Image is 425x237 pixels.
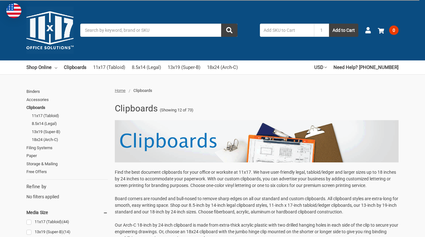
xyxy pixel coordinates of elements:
[32,136,108,144] a: 18x24 (Arch-C)
[207,60,238,74] a: 18x24 (Arch-C)
[378,22,399,38] a: 0
[26,144,108,152] a: Filing Systems
[26,218,108,226] a: 11x17 (Tabloid)
[26,152,108,160] a: Paper
[32,120,108,128] a: 8.5x14 (Legal)
[26,160,108,168] a: Storage & Mailing
[329,24,358,37] button: Add to Cart
[62,219,69,224] span: (44)
[26,7,74,54] img: 11x17.com
[32,128,108,136] a: 13x19 (Super-B)
[6,3,21,18] img: duty and tax information for United States
[314,60,327,74] a: USD
[80,24,238,37] input: Search by keyword, brand or SKU
[32,112,108,120] a: 11x17 (Tabloid)
[389,25,399,35] span: 0
[26,60,57,74] a: Shop Online
[26,87,108,96] a: Binders
[168,60,200,74] a: 13x19 (Super-B)
[26,96,108,104] a: Accessories
[160,107,193,113] span: (Showing 12 of 73)
[26,104,108,112] a: Clipboards
[26,183,108,200] div: No filters applied
[115,100,158,117] h1: Clipboards
[26,228,108,236] a: 13x19 (Super-B)
[115,88,126,93] a: Home
[64,60,87,74] a: Clipboards
[133,88,152,93] span: Clipboards
[132,60,161,74] a: 8.5x14 (Legal)
[26,168,108,176] a: Free Offers
[115,120,399,162] img: clipboardbanner2.png
[63,229,70,234] span: (14)
[93,60,125,74] a: 11x17 (Tabloid)
[260,24,314,37] input: Add SKU to Cart
[26,209,108,216] h5: Media Size
[333,60,399,74] a: Need Help? [PHONE_NUMBER]
[26,183,108,190] h5: Refine by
